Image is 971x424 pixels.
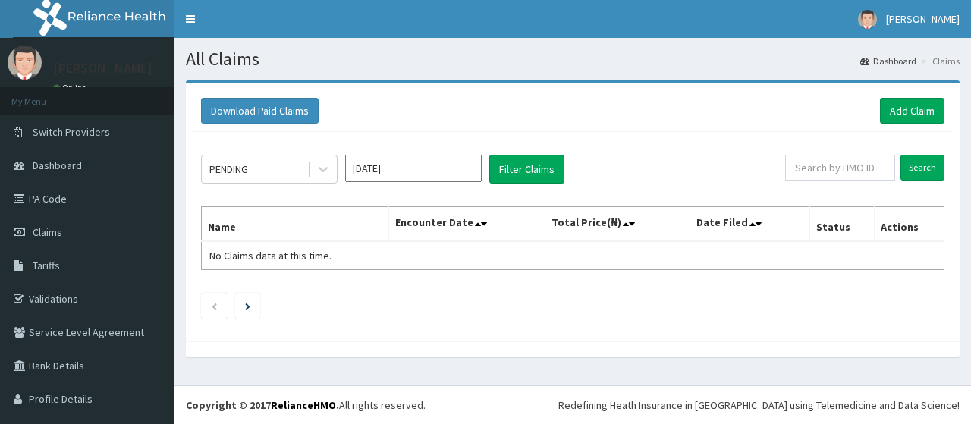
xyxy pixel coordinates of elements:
strong: Copyright © 2017 . [186,398,339,412]
th: Date Filed [690,207,809,242]
footer: All rights reserved. [174,385,971,424]
div: Redefining Heath Insurance in [GEOGRAPHIC_DATA] using Telemedicine and Data Science! [558,397,960,413]
a: Add Claim [880,98,944,124]
span: Switch Providers [33,125,110,139]
img: User Image [8,46,42,80]
a: Next page [245,299,250,313]
li: Claims [918,55,960,68]
span: No Claims data at this time. [209,249,332,262]
th: Encounter Date [388,207,545,242]
span: Dashboard [33,159,82,172]
input: Search [900,155,944,181]
span: [PERSON_NAME] [886,12,960,26]
p: [PERSON_NAME] [53,61,152,75]
button: Filter Claims [489,155,564,184]
input: Select Month and Year [345,155,482,182]
a: Dashboard [860,55,916,68]
div: PENDING [209,162,248,177]
a: Online [53,83,90,93]
th: Actions [874,207,944,242]
input: Search by HMO ID [785,155,895,181]
a: RelianceHMO [271,398,336,412]
h1: All Claims [186,49,960,69]
span: Tariffs [33,259,60,272]
button: Download Paid Claims [201,98,319,124]
a: Previous page [211,299,218,313]
th: Status [809,207,874,242]
th: Name [202,207,389,242]
span: Claims [33,225,62,239]
th: Total Price(₦) [545,207,690,242]
img: User Image [858,10,877,29]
